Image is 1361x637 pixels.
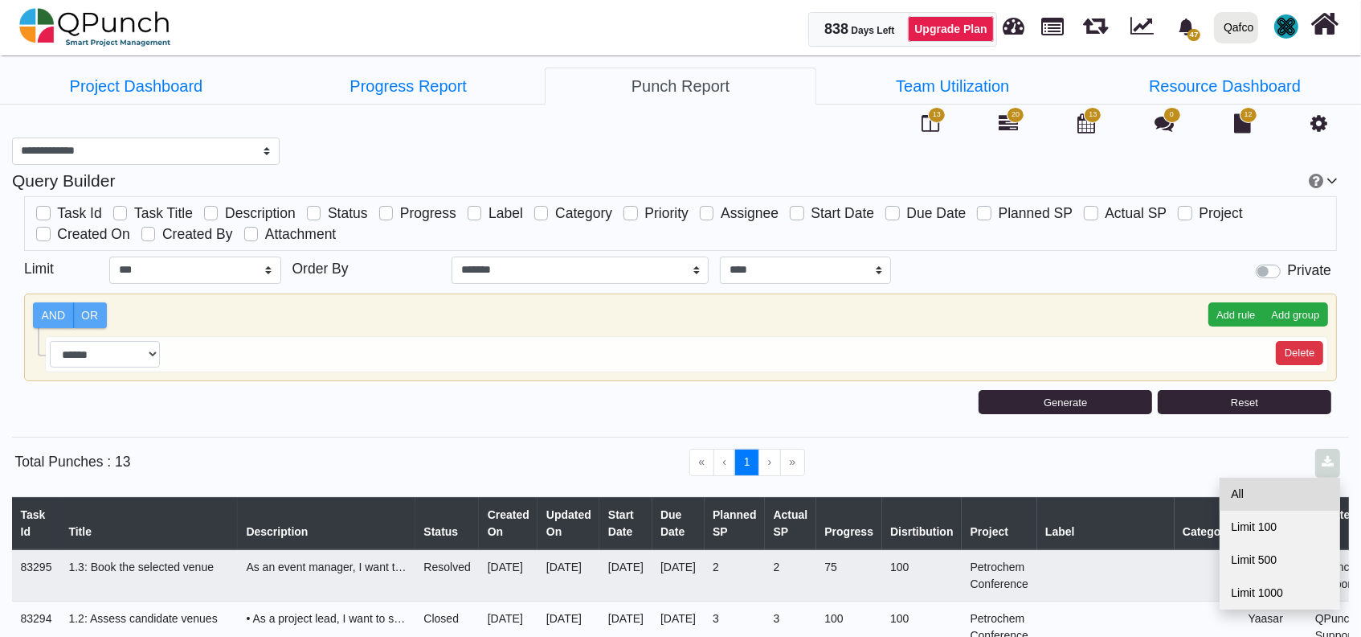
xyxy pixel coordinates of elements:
[1220,511,1340,544] a: Limit 100
[246,610,407,627] div: <p>•<span style="color: black;">As a project lead, I want to shortlist candidate venues so we can...
[12,549,60,602] td: 83295
[225,205,296,221] span: Description
[971,524,1028,540] div: Project
[479,549,537,602] td: [DATE]
[488,507,529,540] div: Created On
[73,302,107,328] label: OR
[162,226,233,242] span: Created By
[1178,18,1195,35] svg: bell fill
[57,205,101,221] span: Task Id
[1089,109,1097,121] span: 13
[423,524,470,540] div: Status
[816,68,1089,104] li: Petrochem Conference
[1263,302,1328,327] button: Add group
[999,113,1018,133] i: Gantt
[933,109,941,121] span: 13
[68,559,229,576] div: 1.3: Book the selected venue
[824,524,873,540] div: Progress
[537,549,599,602] td: [DATE]
[545,68,817,105] a: Punch Report
[1208,302,1264,327] button: Add rule
[1077,113,1095,133] i: Calendar
[1170,109,1174,121] span: 0
[1003,10,1024,34] span: Dashboard
[774,507,808,540] div: Actual SP
[765,549,816,602] td: 2
[265,226,337,242] span: Attachment
[68,610,229,627] div: 1.2: Assess candidate venues
[908,16,993,42] a: Upgrade Plan
[1208,1,1265,54] a: Qafco
[1220,478,1340,511] a: All
[1045,524,1166,540] div: Label
[890,524,954,540] div: Disrtibution
[400,205,456,221] span: Progress
[652,549,705,602] td: [DATE]
[922,113,939,133] i: Board
[1041,10,1064,35] span: Projects
[599,549,652,602] td: [DATE]
[705,549,765,602] td: 2
[21,507,52,540] div: Task Id
[555,205,612,221] span: Category
[488,205,523,221] span: Label
[1187,29,1200,41] span: 47
[15,454,281,471] h5: Total Punches : 13
[1311,9,1339,39] i: Home
[882,549,963,602] td: 100
[1183,524,1232,540] div: Category
[68,524,229,540] div: Title
[1276,341,1323,365] button: Delete
[1084,8,1109,35] span: Iteration
[660,507,696,540] div: Due Date
[644,205,688,221] span: Priority
[246,559,407,576] div: <p><span style="color: rgb(0, 0, 0);">As an event manager, I want to define venue requirements (c...
[962,549,1036,602] td: Petrochem Conference
[423,610,470,627] div: Closed
[281,449,1213,476] ul: Pagination
[999,205,1073,221] span: Planned SP
[1122,1,1168,54] div: Dynamic Report
[608,507,644,540] div: Start Date
[1220,544,1340,577] a: Limit 500
[1265,1,1308,52] a: avatar
[1234,113,1251,133] i: Document Library
[57,226,129,242] span: Created On
[1224,14,1253,42] div: Qafco
[328,205,368,221] span: Status
[1155,113,1175,133] i: Punch Discussion
[999,120,1018,133] a: 20
[1274,14,1298,39] img: avatar
[423,559,470,576] div: Resolved
[1172,12,1200,41] div: Notification
[19,3,171,51] img: qpunch-sp.fa6292f.png
[246,524,407,540] div: Description
[851,25,894,36] span: Days Left
[1306,171,1326,190] a: Help
[713,507,756,540] div: Planned SP
[1089,68,1361,105] a: Resource Dashboard
[1288,262,1331,279] h5: Private
[134,205,193,221] span: Task Title
[816,68,1089,105] a: Team Utilization
[272,68,545,105] a: Progress Report
[1245,109,1253,121] span: 12
[1220,577,1340,610] a: Limit 1000
[816,549,882,602] td: 75
[721,205,779,221] span: Assignee
[1199,205,1242,221] span: Project
[811,205,874,221] span: Start Date
[906,205,966,221] span: Due Date
[24,257,109,279] h5: Limit
[33,302,74,328] label: AND
[734,449,759,476] button: Go to page 1
[281,257,452,279] h5: Order By
[1105,205,1167,221] span: Actual SP
[1274,14,1298,39] span: QPunch Support
[1168,1,1208,51] a: bell fill47
[1012,109,1020,121] span: 20
[824,21,848,37] span: 838
[979,390,1152,414] button: Generate
[1158,390,1331,414] button: Reset
[546,507,591,540] div: Updated On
